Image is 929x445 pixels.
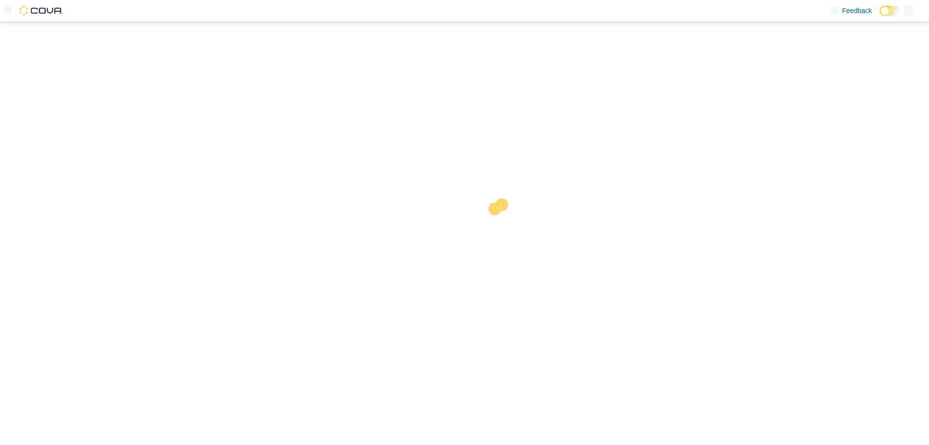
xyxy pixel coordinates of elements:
img: cova-loader [464,191,537,264]
a: Feedback [827,1,876,20]
span: Feedback [842,6,872,15]
input: Dark Mode [880,6,900,16]
img: Cova [19,6,63,15]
